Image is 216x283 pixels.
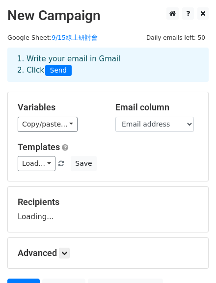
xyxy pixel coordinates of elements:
[7,7,209,24] h2: New Campaign
[18,197,198,207] h5: Recipients
[10,53,206,76] div: 1. Write your email in Gmail 2. Click
[18,117,78,132] a: Copy/paste...
[71,156,96,171] button: Save
[115,102,198,113] h5: Email column
[52,34,98,41] a: 9/15線上研討會
[18,248,198,258] h5: Advanced
[143,32,209,43] span: Daily emails left: 50
[18,156,55,171] a: Load...
[18,102,101,113] h5: Variables
[143,34,209,41] a: Daily emails left: 50
[18,142,60,152] a: Templates
[45,65,72,77] span: Send
[7,34,98,41] small: Google Sheet:
[18,197,198,222] div: Loading...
